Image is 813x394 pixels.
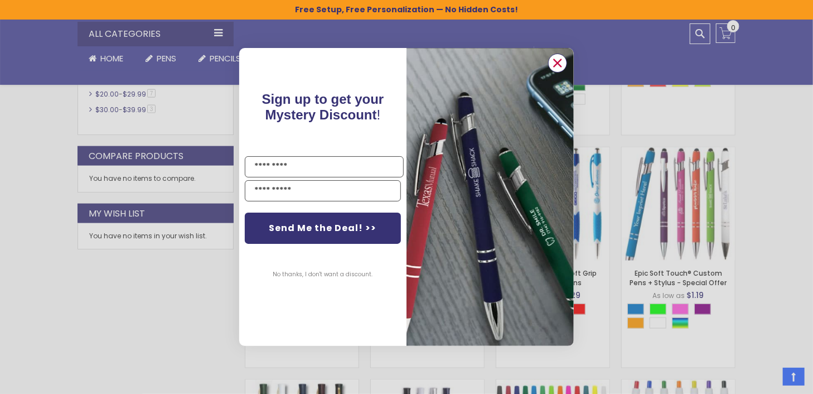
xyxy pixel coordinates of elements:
[262,92,384,122] span: Sign up to get your Mystery Discount
[245,213,401,244] button: Send Me the Deal! >>
[262,92,384,122] span: !
[548,54,567,73] button: Close dialog
[268,261,379,289] button: No thanks, I don't want a discount.
[406,48,574,345] img: pop-up-image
